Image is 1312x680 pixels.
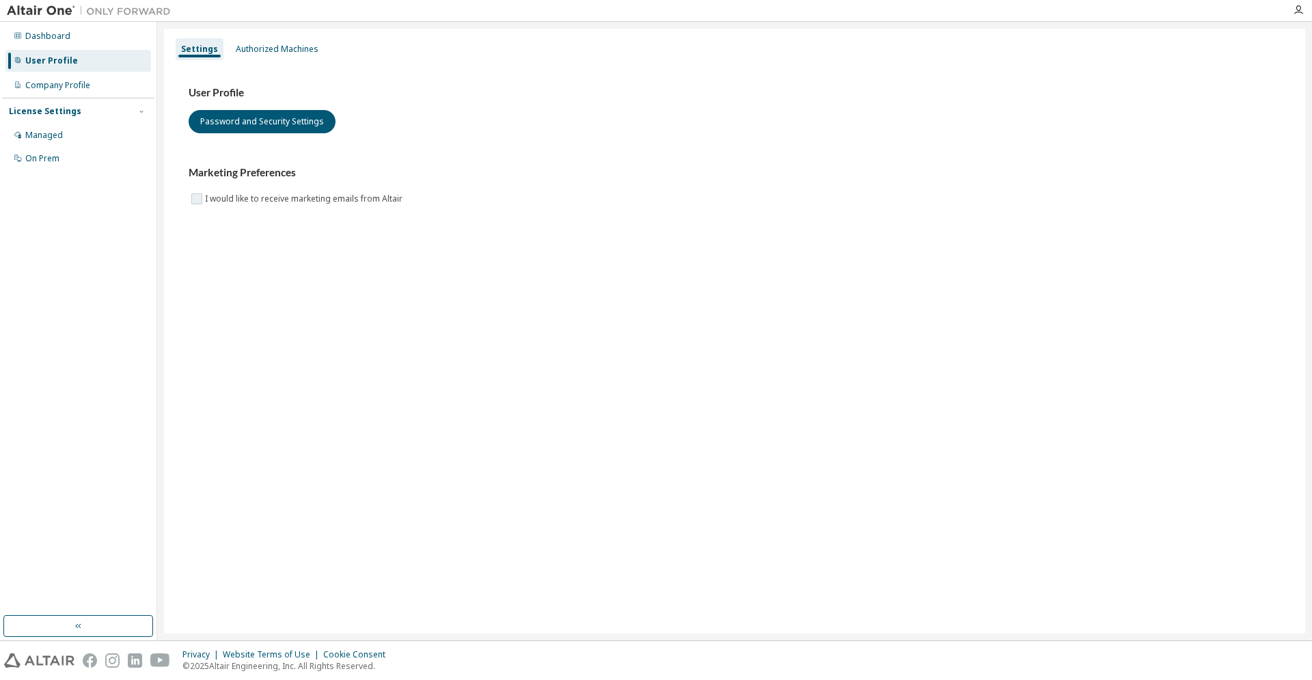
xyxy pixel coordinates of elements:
div: Settings [181,44,218,55]
h3: User Profile [189,86,1281,100]
div: On Prem [25,153,59,164]
div: User Profile [25,55,78,66]
button: Password and Security Settings [189,110,336,133]
div: License Settings [9,106,81,117]
h3: Marketing Preferences [189,166,1281,180]
img: linkedin.svg [128,653,142,668]
div: Managed [25,130,63,141]
div: Cookie Consent [323,649,394,660]
img: Altair One [7,4,178,18]
img: youtube.svg [150,653,170,668]
div: Website Terms of Use [223,649,323,660]
div: Company Profile [25,80,90,91]
div: Authorized Machines [236,44,318,55]
div: Privacy [182,649,223,660]
img: facebook.svg [83,653,97,668]
label: I would like to receive marketing emails from Altair [205,191,405,207]
img: instagram.svg [105,653,120,668]
div: Dashboard [25,31,70,42]
p: © 2025 Altair Engineering, Inc. All Rights Reserved. [182,660,394,672]
img: altair_logo.svg [4,653,74,668]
